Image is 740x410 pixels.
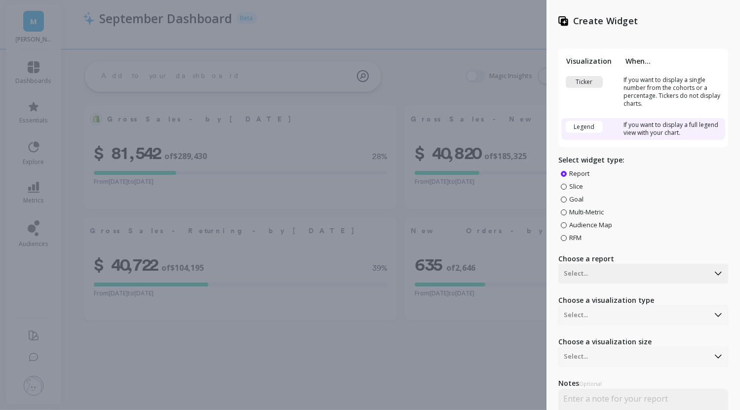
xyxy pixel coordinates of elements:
[621,73,725,111] td: If you want to display a single number from the cohorts or a percentage. Tickers do not display c...
[566,76,603,88] div: Ticker
[566,121,603,133] div: Legend
[558,337,728,347] label: Choose a visualization size
[621,56,725,66] th: When...
[569,182,583,191] span: Slice
[621,118,725,140] td: If you want to display a full legend view with your chart.
[573,15,638,27] p: Create Widget
[569,233,582,242] span: RFM
[569,207,604,216] span: Multi-Metric
[579,380,602,387] span: Optional
[558,254,728,264] label: Choose a report
[558,378,728,389] label: Notes
[569,169,589,178] span: Report
[561,56,621,66] th: Visualization
[558,295,728,305] label: Choose a visualization type
[569,195,584,204] span: Goal
[558,155,728,165] p: Select widget type:
[569,220,612,229] span: Audience Map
